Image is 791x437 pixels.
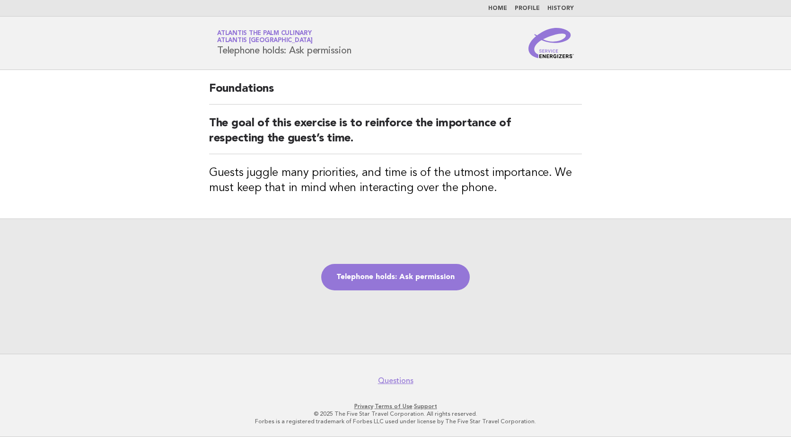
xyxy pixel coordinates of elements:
p: Forbes is a registered trademark of Forbes LLC used under license by The Five Star Travel Corpora... [106,418,685,425]
p: © 2025 The Five Star Travel Corporation. All rights reserved. [106,410,685,418]
h1: Telephone holds: Ask permission [217,31,351,55]
a: Support [414,403,437,410]
h2: Foundations [209,81,582,105]
a: Home [488,6,507,11]
img: Service Energizers [528,28,574,58]
a: Questions [378,376,413,385]
a: Terms of Use [375,403,413,410]
a: Atlantis The Palm CulinaryAtlantis [GEOGRAPHIC_DATA] [217,30,313,44]
p: · · [106,402,685,410]
a: History [547,6,574,11]
span: Atlantis [GEOGRAPHIC_DATA] [217,38,313,44]
h3: Guests juggle many priorities, and time is of the utmost importance. We must keep that in mind wh... [209,166,582,196]
a: Privacy [354,403,373,410]
a: Telephone holds: Ask permission [321,264,470,290]
a: Profile [515,6,540,11]
h2: The goal of this exercise is to reinforce the importance of respecting the guest’s time. [209,116,582,154]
